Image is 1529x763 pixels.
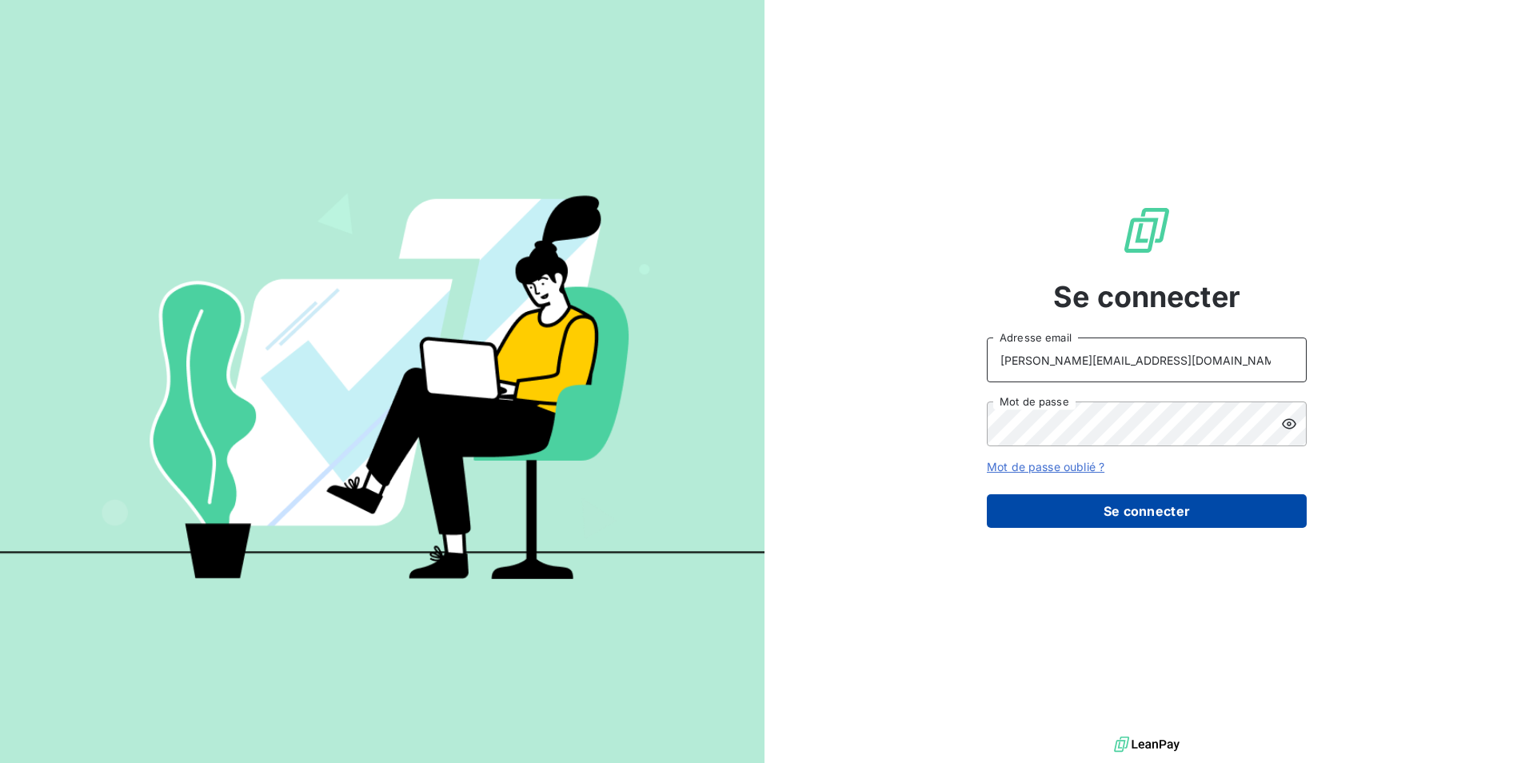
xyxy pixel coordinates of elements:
[1121,205,1172,256] img: Logo LeanPay
[1114,733,1180,757] img: logo
[1053,275,1240,318] span: Se connecter
[987,460,1104,473] a: Mot de passe oublié ?
[987,494,1307,528] button: Se connecter
[987,338,1307,382] input: placeholder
